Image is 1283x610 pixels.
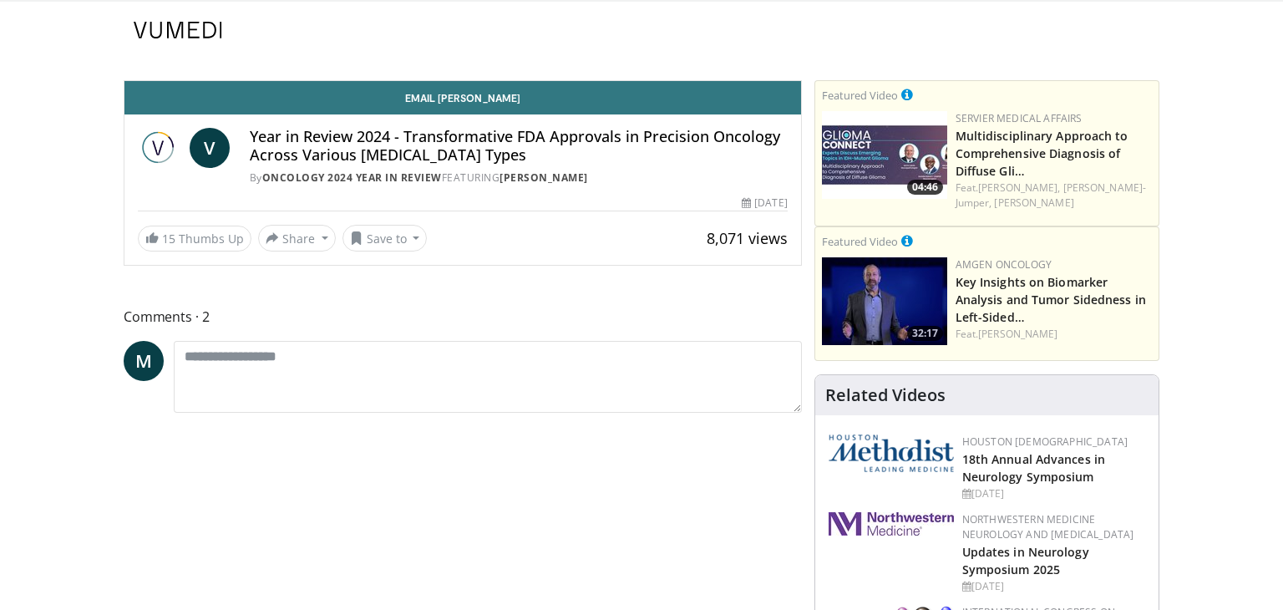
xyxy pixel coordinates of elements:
[138,128,183,168] img: Oncology 2024 Year in Review
[956,126,1152,179] h3: Multidisciplinary Approach to Comprehensive Diagnosis of Diffuse Glioma
[956,272,1152,325] h3: Key Insights on Biomarker Analysis and Tumor Sidedness in Left-Sided WT RAS mCRC
[825,385,946,405] h4: Related Videos
[962,435,1128,449] a: Houston [DEMOGRAPHIC_DATA]
[829,435,954,472] img: 5e4488cc-e109-4a4e-9fd9-73bb9237ee91.png.150x105_q85_autocrop_double_scale_upscale_version-0.2.png
[707,228,788,248] span: 8,071 views
[742,196,787,211] div: [DATE]
[956,128,1128,179] a: Multidisciplinary Approach to Comprehensive Diagnosis of Diffuse Gli…
[994,196,1073,210] a: [PERSON_NAME]
[822,88,898,103] small: Featured Video
[829,512,954,536] img: 2a462fb6-9365-492a-ac79-3166a6f924d8.png.150x105_q85_autocrop_double_scale_upscale_version-0.2.jpg
[822,234,898,249] small: Featured Video
[962,512,1134,541] a: Northwestern Medicine Neurology and [MEDICAL_DATA]
[901,85,913,104] a: This is paid for by Servier Medical Affairs
[956,327,1152,342] div: Feat.
[500,170,588,185] a: [PERSON_NAME]
[962,451,1105,485] a: 18th Annual Advances in Neurology Symposium
[956,180,1152,211] div: Feat.
[907,326,943,341] span: 32:17
[956,274,1146,325] a: Key Insights on Biomarker Analysis and Tumor Sidedness in Left-Sided…
[956,257,1052,272] a: Amgen Oncology
[907,180,943,195] span: 04:46
[124,306,802,328] span: Comments 2
[822,257,947,345] img: 5ecd434b-3529-46b9-a096-7519503420a4.png.150x105_q85_crop-smart_upscale.jpg
[124,341,164,381] a: M
[962,544,1089,577] a: Updates in Neurology Symposium 2025
[190,128,230,168] a: V
[962,579,1145,594] div: [DATE]
[138,226,251,252] a: 15 Thumbs Up
[956,180,1146,210] a: [PERSON_NAME]-Jumper,
[258,225,336,252] button: Share
[962,486,1145,501] div: [DATE]
[162,231,175,247] span: 15
[342,225,428,252] button: Save to
[250,128,788,164] h4: Year in Review 2024 - Transformative FDA Approvals in Precision Oncology Across Various [MEDICAL_...
[978,327,1057,341] a: [PERSON_NAME]
[978,180,1060,195] a: [PERSON_NAME],
[822,111,947,199] a: 04:46
[262,170,442,185] a: Oncology 2024 Year in Review
[901,231,913,250] a: This is paid for by Amgen Oncology
[822,111,947,199] img: a829768d-a6d7-405b-99ca-9dea103c036e.png.150x105_q85_crop-smart_upscale.jpg
[134,22,222,38] img: VuMedi Logo
[124,81,801,114] a: Email [PERSON_NAME]
[956,111,1083,125] a: Servier Medical Affairs
[250,170,788,186] div: By FEATURING
[822,257,947,345] a: 32:17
